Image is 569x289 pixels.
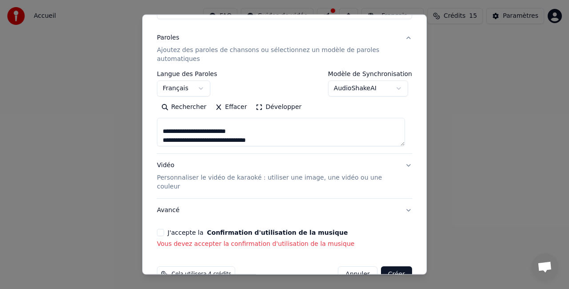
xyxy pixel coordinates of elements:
div: Paroles [157,33,179,42]
button: J'accepte la [207,229,348,236]
button: Effacer [211,100,251,114]
p: Personnaliser le vidéo de karaoké : utiliser une image, une vidéo ou une couleur [157,173,398,191]
label: J'accepte la [168,229,348,236]
button: ParolesAjoutez des paroles de chansons ou sélectionnez un modèle de paroles automatiques [157,26,412,71]
span: Cela utilisera 4 crédits [172,271,231,278]
button: Développer [251,100,306,114]
div: Vidéo [157,161,398,191]
p: Vous devez accepter la confirmation d'utilisation de la musique [157,240,412,249]
div: ParolesAjoutez des paroles de chansons ou sélectionnez un modèle de paroles automatiques [157,71,412,153]
label: Langue des Paroles [157,71,217,77]
button: Rechercher [157,100,211,114]
button: Avancé [157,199,412,222]
p: Ajoutez des paroles de chansons ou sélectionnez un modèle de paroles automatiques [157,46,398,64]
button: Créer [381,266,412,282]
button: Annuler [338,266,377,282]
label: Modèle de Synchronisation [328,71,412,77]
button: VidéoPersonnaliser le vidéo de karaoké : utiliser une image, une vidéo ou une couleur [157,154,412,198]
